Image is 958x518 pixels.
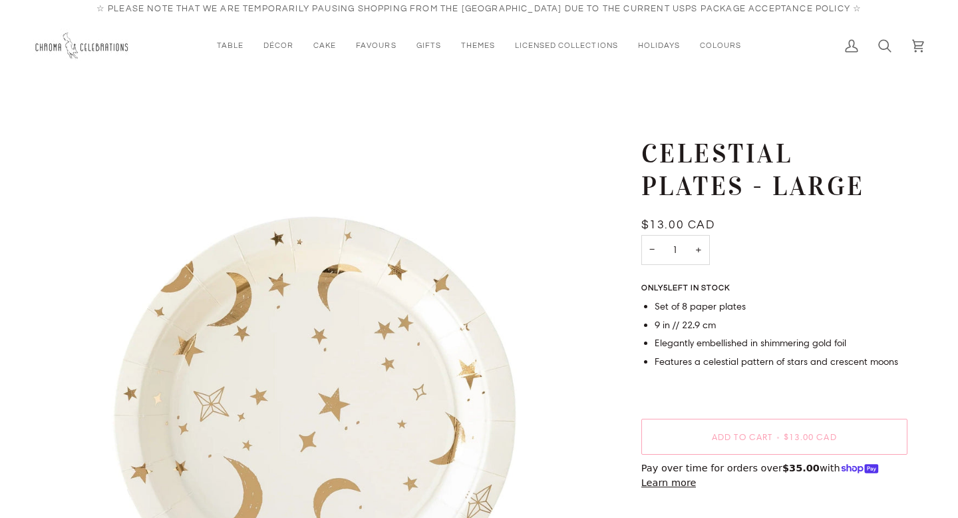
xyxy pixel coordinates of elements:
[451,19,505,74] a: Themes
[406,19,451,74] a: Gifts
[784,431,837,442] span: $13.00 CAD
[313,40,336,51] span: Cake
[33,29,133,64] img: Chroma Celebrations
[628,19,690,74] a: Holidays
[712,431,773,442] span: Add to Cart
[655,300,907,314] li: Set of 8 paper plates
[217,40,243,51] span: Table
[96,3,862,16] p: ☆ Please note that we are temporarily pausing shopping from the [GEOGRAPHIC_DATA] due to the curr...
[663,284,668,292] span: 5
[461,40,495,51] span: Themes
[416,40,441,51] span: Gifts
[253,19,303,74] a: Décor
[641,219,715,231] span: $13.00 CAD
[690,19,751,74] a: Colours
[346,19,406,74] a: Favours
[515,40,618,51] span: Licensed Collections
[641,235,663,265] button: Decrease quantity
[687,235,710,265] button: Increase quantity
[303,19,346,74] a: Cake
[638,40,680,51] span: Holidays
[505,19,628,74] a: Licensed Collections
[263,40,293,51] span: Décor
[641,419,907,455] button: Add to Cart
[356,40,396,51] span: Favours
[655,336,907,351] li: Elegantly embellished in shimmering gold foil
[207,19,253,74] a: Table
[700,40,741,51] span: Colours
[641,138,897,203] h1: Celestial Plates - Large
[655,355,907,370] li: Features a celestial pattern of stars and crescent moons
[655,318,907,333] li: 9 in // 22.9 cm
[773,431,784,442] span: •
[641,235,710,265] input: Quantity
[641,284,736,292] span: Only left in stock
